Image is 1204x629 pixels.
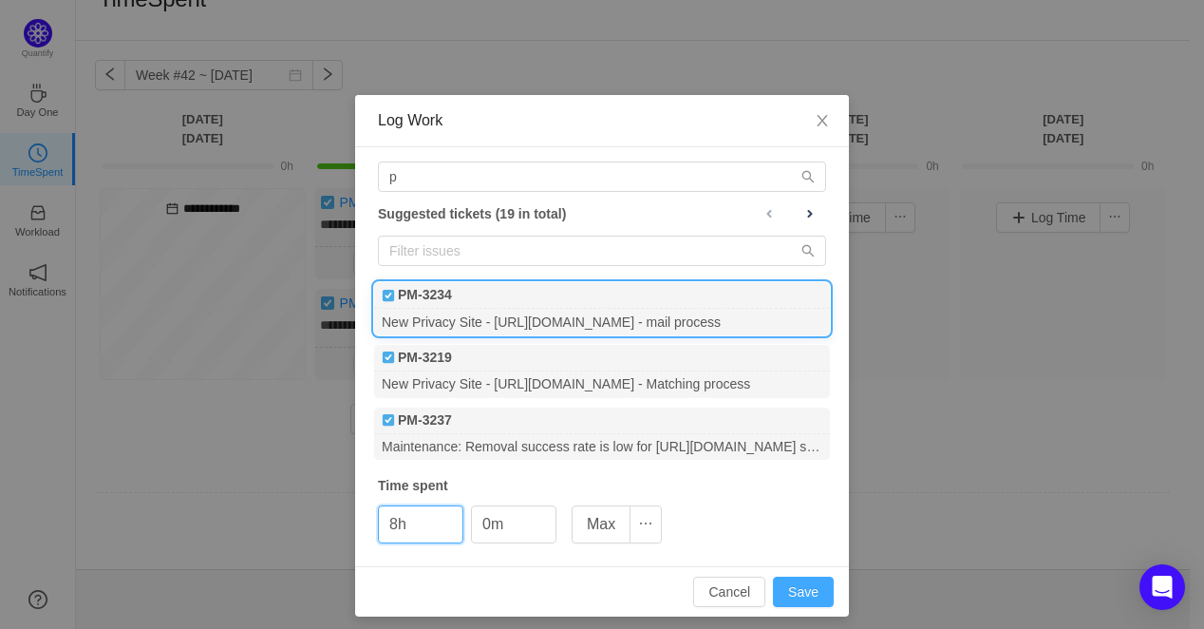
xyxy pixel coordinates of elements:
[398,410,452,430] b: PM-3237
[815,113,830,128] i: icon: close
[398,348,452,368] b: PM-3219
[801,244,815,257] i: icon: search
[378,162,826,192] input: Search
[374,372,830,397] div: New Privacy Site - [URL][DOMAIN_NAME] - Matching process
[801,170,815,183] i: icon: search
[378,110,826,131] div: Log Work
[630,505,662,543] button: icon: ellipsis
[374,309,830,334] div: New Privacy Site - [URL][DOMAIN_NAME] - mail process
[378,201,826,226] div: Suggested tickets (19 in total)
[796,95,849,148] button: Close
[1139,564,1185,610] div: Open Intercom Messenger
[572,505,630,543] button: Max
[374,434,830,460] div: Maintenance: Removal success rate is low for [URL][DOMAIN_NAME] site. Investigate and fix it.
[382,351,395,364] img: 10738
[378,236,826,266] input: Filter issues
[773,577,834,607] button: Save
[398,285,452,305] b: PM-3234
[382,413,395,427] img: 10738
[378,476,826,496] div: Time spent
[693,577,765,607] button: Cancel
[382,289,395,302] img: 10738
